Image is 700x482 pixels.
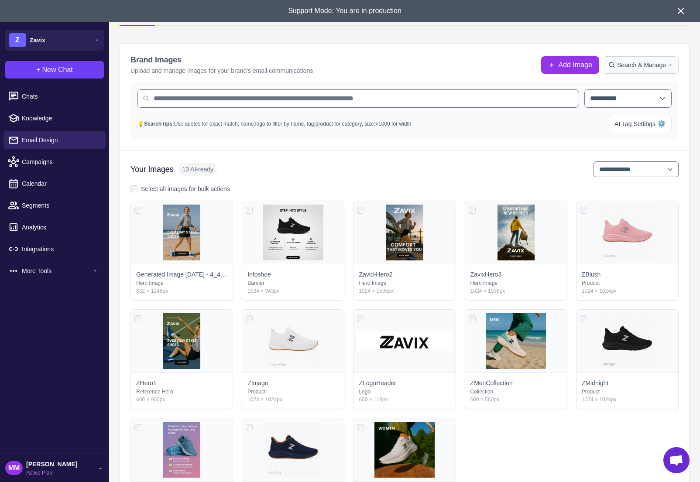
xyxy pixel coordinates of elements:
button: ZZavix [5,30,104,51]
p: Zavid-Hero2 [359,270,392,279]
p: 1024 × 1024px [582,287,673,295]
button: Search & Manage [603,56,679,74]
p: 600 × 119px [359,396,450,403]
span: [PERSON_NAME] [26,459,77,469]
a: Integrations [3,240,106,258]
p: ZHero1 [136,378,157,388]
span: Campaigns [22,157,99,167]
button: +New Chat [5,61,104,79]
p: Infoshoe [247,270,271,279]
p: 1024 × 1024px [582,396,673,403]
h3: Your Images [130,164,173,175]
span: Zavix [30,35,45,45]
p: Product [582,279,673,287]
p: ZBlush [582,270,601,279]
a: Analytics [3,218,106,236]
a: Campaigns [3,153,106,171]
span: AI Tag Settings [614,119,655,129]
p: Banner [247,279,339,287]
span: Add Image [559,60,592,70]
button: Add Image [541,56,599,74]
p: Hero Image [136,279,227,287]
span: Calendar [22,179,99,188]
p: 1024 × 943px [247,287,339,295]
p: 832 × 1248px [136,287,227,295]
p: Product [582,388,673,396]
strong: Search tips: [144,121,174,127]
span: Analytics [22,222,99,232]
p: Collection [470,388,562,396]
p: 1024 × 1024px [247,396,339,403]
p: ZMidnight [582,378,608,388]
p: Product [247,388,339,396]
div: Z [9,33,26,47]
span: Segments [22,201,99,210]
a: Calendar [3,174,106,193]
span: + [36,65,40,75]
h2: Brand Images [130,54,313,66]
div: 💡 Use quotes for exact match, name:logo to filter by name, tag:product for category, size:>1000 f... [137,120,411,128]
p: Reference Hero [136,388,227,396]
span: Email Design [22,135,99,145]
p: Hero Image [470,279,562,287]
span: Chats [22,92,99,101]
span: New Chat [42,65,73,75]
label: Select all images for bulk actions [130,184,679,194]
a: Segments [3,196,106,215]
input: Select all images for bulk actions [130,185,137,192]
div: Open chat [663,447,690,473]
a: Chats [3,87,106,106]
p: Upload and manage images for your brand's email communications [130,66,313,75]
a: Knowledge [3,109,106,127]
p: 600 × 900px [136,396,227,403]
div: MM [5,461,23,475]
p: ZavixHero3 [470,270,502,279]
span: Active Plan [26,469,77,477]
p: Generated Image [DATE] - 4_43PM [136,270,227,279]
span: More Tools [22,266,92,276]
span: 13 AI-ready [178,163,217,176]
span: Search & Manage [617,60,666,70]
span: ⚙️ [657,119,666,129]
p: ZMenCollection [470,378,513,388]
p: 600 × 560px [470,396,562,403]
span: Integrations [22,244,99,254]
a: Email Design [3,131,106,149]
p: 1024 × 1536px [470,287,562,295]
p: ZImage [247,378,268,388]
p: ZLogoHeader [359,378,396,388]
p: Hero Image [359,279,450,287]
p: 1024 × 1536px [359,287,450,295]
p: Logo [359,388,450,396]
button: AI Tag Settings⚙️ [609,115,672,133]
span: Knowledge [22,113,99,123]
